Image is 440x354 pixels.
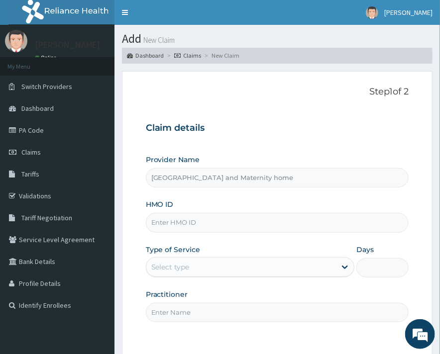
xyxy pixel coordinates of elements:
label: Provider Name [146,155,200,165]
p: [PERSON_NAME] [35,40,100,49]
img: d_794563401_company_1708531726252_794563401 [18,50,40,75]
span: Tariffs [21,170,39,178]
span: Switch Providers [21,82,72,91]
span: Claims [21,148,41,157]
label: Type of Service [146,245,201,255]
p: Step 1 of 2 [146,87,409,97]
h3: Claim details [146,123,409,134]
input: Enter Name [146,303,409,322]
a: Dashboard [127,51,164,60]
img: User Image [5,30,27,52]
div: Chat with us now [52,56,167,69]
div: Select type [151,262,190,272]
h1: Add [122,32,433,45]
span: [PERSON_NAME] [384,8,433,17]
span: We're online! [58,111,137,211]
label: HMO ID [146,199,174,209]
input: Enter HMO ID [146,213,409,232]
small: New Claim [141,36,175,44]
li: New Claim [202,51,239,60]
div: Minimize live chat window [163,5,187,29]
img: User Image [366,6,378,19]
span: Dashboard [21,104,54,113]
span: Tariff Negotiation [21,213,72,222]
a: Claims [174,51,201,60]
label: Practitioner [146,289,188,299]
a: Online [35,54,59,61]
textarea: Type your message and hit 'Enter' [5,243,190,277]
label: Days [356,245,374,255]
